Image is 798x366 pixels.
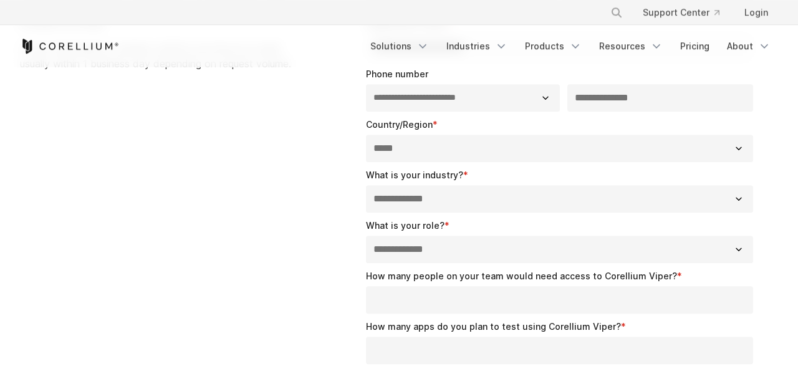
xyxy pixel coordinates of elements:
[605,1,628,24] button: Search
[366,69,428,79] span: Phone number
[20,39,119,54] a: Corellium Home
[366,220,445,231] span: What is your role?
[592,35,670,57] a: Resources
[734,1,778,24] a: Login
[366,119,433,130] span: Country/Region
[363,35,436,57] a: Solutions
[673,35,717,57] a: Pricing
[366,170,463,180] span: What is your industry?
[366,271,677,281] span: How many people on your team would need access to Corellium Viper?
[633,1,729,24] a: Support Center
[439,35,515,57] a: Industries
[595,1,778,24] div: Navigation Menu
[517,35,589,57] a: Products
[363,35,778,57] div: Navigation Menu
[719,35,778,57] a: About
[366,321,621,332] span: How many apps do you plan to test using Corellium Viper?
